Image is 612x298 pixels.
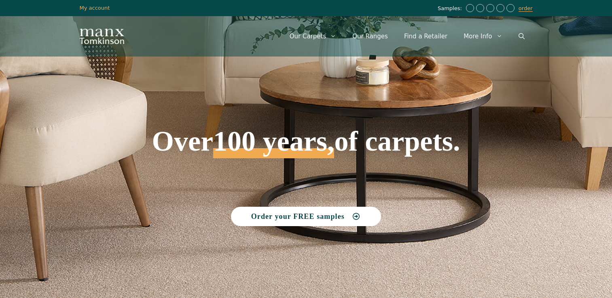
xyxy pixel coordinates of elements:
[80,29,124,44] img: Manx Tomkinson
[455,24,510,48] a: More Info
[251,213,345,220] span: Order your FREE samples
[282,24,533,48] nav: Primary
[396,24,455,48] a: Find a Retailer
[282,24,345,48] a: Our Carpets
[80,69,533,158] h1: Over of carpets.
[510,24,533,48] a: Open Search Bar
[213,134,334,158] span: 100 years,
[344,24,396,48] a: Our Ranges
[438,5,464,12] span: Samples:
[231,207,381,226] a: Order your FREE samples
[80,5,110,11] a: My account
[519,5,533,12] a: order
